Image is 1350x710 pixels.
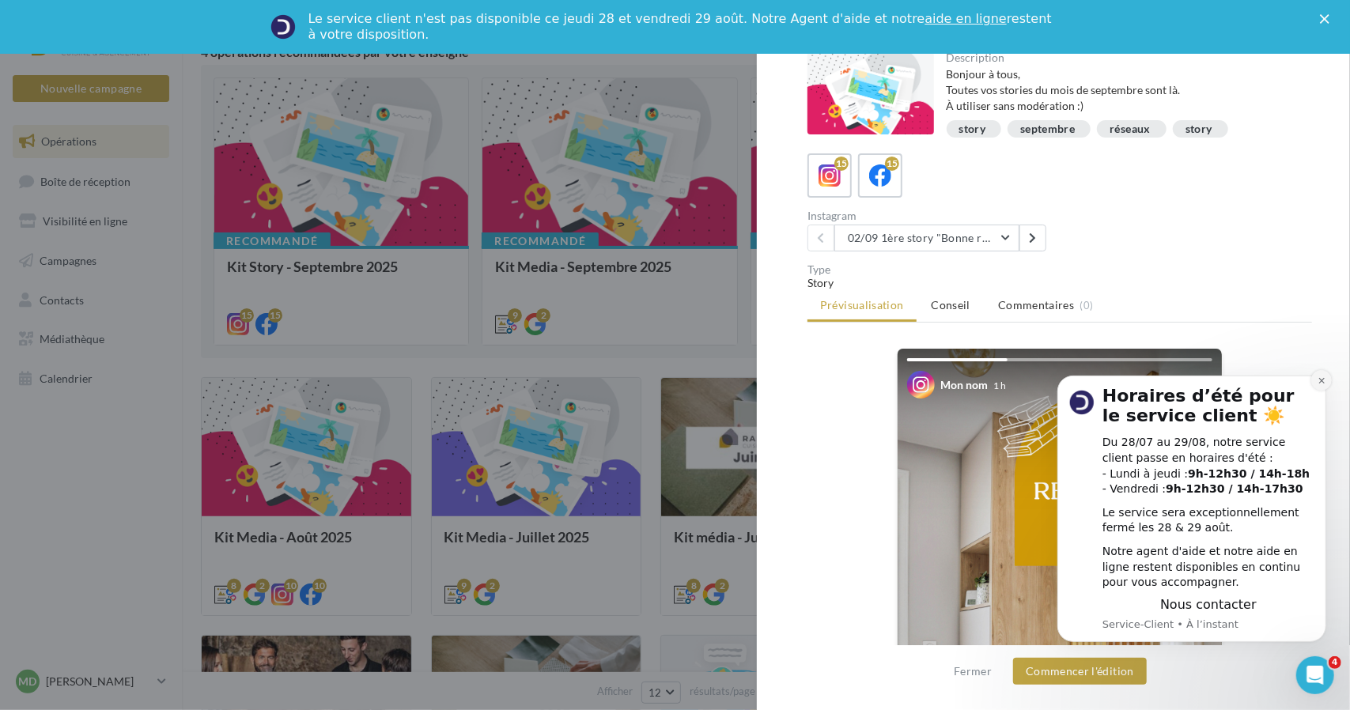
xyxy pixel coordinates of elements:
[1320,14,1336,24] div: Fermer
[1186,123,1212,135] div: story
[1080,299,1094,312] span: (0)
[270,14,296,40] img: Profile image for Service-Client
[940,377,988,393] div: Mon nom
[807,264,1312,275] div: Type
[1020,123,1075,135] div: septembre
[885,157,899,171] div: 15
[932,298,970,312] span: Conseil
[1110,123,1150,135] div: réseaux
[807,275,1312,291] div: Story
[308,11,1055,43] div: Le service client n'est pas disponible ce jeudi 28 et vendredi 29 août. Notre Agent d'aide et not...
[947,52,1300,63] div: Description
[834,225,1019,251] button: 02/09 1ère story "Bonne rentrée"
[807,210,1053,221] div: Instagram
[959,123,986,135] div: story
[1329,656,1341,669] span: 4
[947,662,998,681] button: Fermer
[1013,658,1147,685] button: Commencer l'édition
[998,297,1074,313] span: Commentaires
[993,379,1006,392] div: 1 h
[834,157,849,171] div: 15
[1034,353,1350,667] iframe: Intercom notifications message
[1296,656,1334,694] iframe: Intercom live chat
[947,66,1300,114] div: Bonjour à tous, Toutes vos stories du mois de septembre sont là. À utiliser sans modération :)
[925,11,1006,26] a: aide en ligne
